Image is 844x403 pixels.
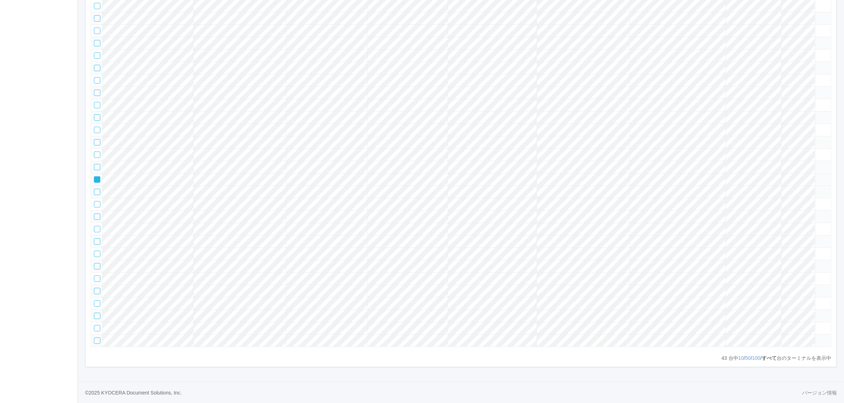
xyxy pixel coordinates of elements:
a: 50 [745,355,751,361]
span: すべて [762,355,777,361]
span: © 2025 KYOCERA Document Solutions, Inc. [85,390,182,396]
a: バージョン情報 [802,389,837,397]
span: 43 [721,355,728,361]
a: 100 [752,355,760,361]
p: 台中 / / / 台のターミナルを表示中 [721,354,831,362]
a: 10 [738,355,744,361]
